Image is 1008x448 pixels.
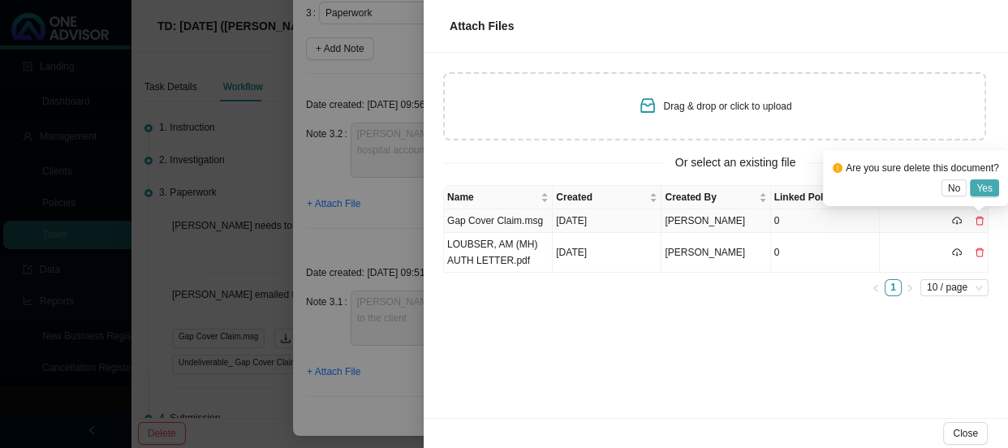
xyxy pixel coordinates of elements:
[771,186,880,209] th: Linked Policies
[948,180,960,196] span: No
[902,279,919,296] button: right
[771,209,880,233] td: 0
[952,216,962,226] span: cloud-download
[665,215,745,226] span: [PERSON_NAME]
[920,279,989,296] div: Page Size
[906,284,914,292] span: right
[872,284,880,292] span: left
[868,279,885,296] li: Previous Page
[450,19,514,32] span: Attach Files
[941,179,967,196] button: No
[553,209,661,233] td: [DATE]
[661,186,770,209] th: Created By
[553,233,661,273] td: [DATE]
[970,179,999,196] button: Yes
[444,186,553,209] th: Name
[927,280,982,295] span: 10 / page
[447,189,537,205] span: Name
[952,248,962,257] span: cloud-download
[444,233,553,273] td: LOUBSER, AM (MH) AUTH LETTER.pdf
[846,160,999,176] div: Are you sure delete this document?
[868,279,885,296] button: left
[665,189,755,205] span: Created By
[975,248,984,257] span: delete
[444,209,553,233] td: Gap Cover Claim.msg
[664,101,792,112] span: Drag & drop or click to upload
[943,422,988,445] button: Close
[976,180,993,196] span: Yes
[975,216,984,226] span: delete
[833,163,842,173] span: exclamation-circle
[771,233,880,273] td: 0
[638,96,657,115] span: inbox
[902,279,919,296] li: Next Page
[665,247,745,258] span: [PERSON_NAME]
[556,189,646,205] span: Created
[885,280,901,295] a: 1
[553,186,661,209] th: Created
[885,279,902,296] li: 1
[953,425,978,442] span: Close
[664,153,808,172] span: Or select an existing file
